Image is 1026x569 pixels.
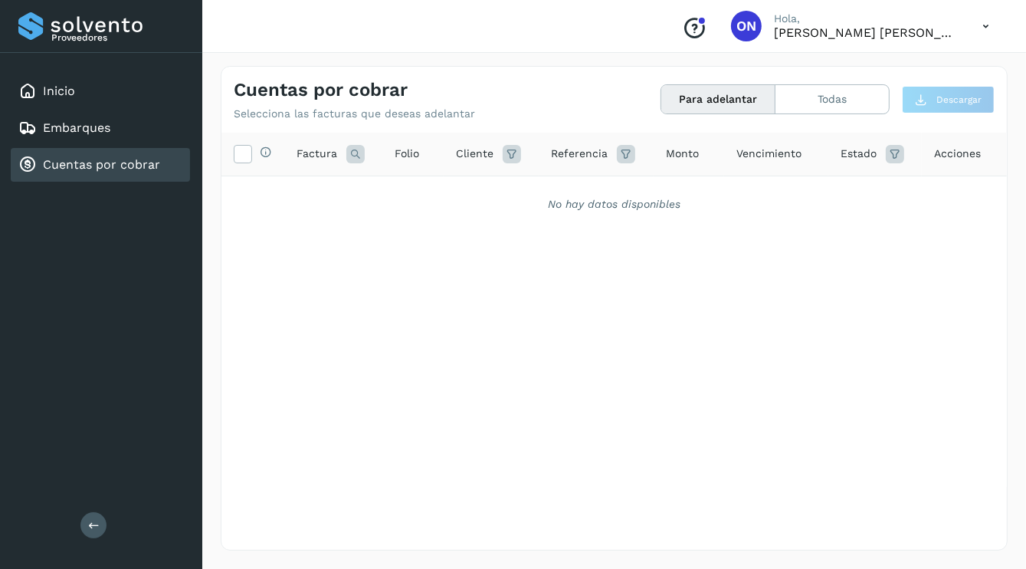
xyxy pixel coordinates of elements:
[902,86,995,113] button: Descargar
[774,12,958,25] p: Hola,
[241,196,987,212] div: No hay datos disponibles
[11,111,190,145] div: Embarques
[934,146,981,162] span: Acciones
[234,107,475,120] p: Selecciona las facturas que deseas adelantar
[551,146,608,162] span: Referencia
[11,74,190,108] div: Inicio
[736,146,801,162] span: Vencimiento
[234,79,408,101] h4: Cuentas por cobrar
[43,157,160,172] a: Cuentas por cobrar
[661,85,775,113] button: Para adelantar
[297,146,337,162] span: Factura
[936,93,982,107] span: Descargar
[774,25,958,40] p: OMAR NOE MARTINEZ RUBIO
[666,146,699,162] span: Monto
[43,120,110,135] a: Embarques
[395,146,419,162] span: Folio
[11,148,190,182] div: Cuentas por cobrar
[841,146,877,162] span: Estado
[43,84,75,98] a: Inicio
[775,85,889,113] button: Todas
[51,32,184,43] p: Proveedores
[456,146,493,162] span: Cliente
